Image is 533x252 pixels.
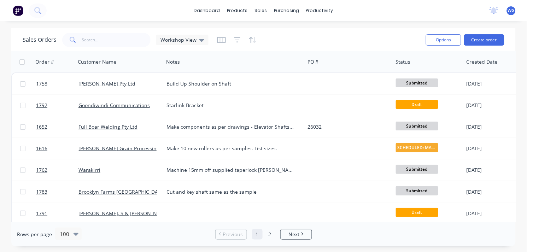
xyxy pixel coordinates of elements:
span: 1792 [36,102,47,109]
span: Submitted [396,78,438,87]
div: Starlink Bracket [166,102,295,109]
div: Order # [35,58,54,65]
button: Create order [464,34,504,46]
span: WG [508,7,515,14]
div: Customer Name [78,58,116,65]
span: Rows per page [17,231,52,238]
div: [DATE] [466,210,519,217]
div: Make 10 new rollers as per samples. List sizes. [166,145,295,152]
a: Page 2 [265,229,275,240]
span: Next [289,231,300,238]
div: Status [396,58,411,65]
a: Warakirri [78,166,100,173]
span: SCHEDULED: MANU... [396,143,438,152]
span: 1616 [36,145,47,152]
a: Page 1 is your current page [252,229,263,240]
span: 1758 [36,80,47,87]
h1: Sales Orders [23,36,57,43]
div: purchasing [270,5,303,16]
span: Workshop View [160,36,197,43]
div: Cut and key shaft same as the sample [166,188,295,195]
div: Created Date [467,58,498,65]
div: productivity [303,5,337,16]
div: PO # [307,58,319,65]
a: 1762 [36,159,78,181]
div: products [223,5,251,16]
a: Next page [281,231,312,238]
span: Submitted [396,122,438,130]
div: Machine 15mm off supplied taperlock [PERSON_NAME] [166,166,295,174]
div: [DATE] [466,123,519,130]
span: 1791 [36,210,47,217]
div: Make components as per drawings - Elevator Shafts - Conveyor Shafts - Sprockets - S/S shafts - Du... [166,123,295,130]
div: Build Up Shoulder on Shaft [166,80,295,87]
a: 1652 [36,116,78,137]
span: Draft [396,100,438,109]
img: Factory [13,5,23,16]
span: 1783 [36,188,47,195]
a: dashboard [190,5,223,16]
a: 1791 [36,203,78,224]
a: 1783 [36,181,78,203]
a: Brooklyn Farms [GEOGRAPHIC_DATA] [78,188,165,195]
a: Goondiwindi Communications [78,102,150,109]
a: Previous page [216,231,247,238]
input: Search... [82,33,151,47]
div: Notes [166,58,180,65]
div: [DATE] [466,188,519,195]
a: [PERSON_NAME], S & [PERSON_NAME] [78,210,169,217]
span: 1652 [36,123,47,130]
div: [DATE] [466,102,519,109]
span: 1762 [36,166,47,174]
a: [PERSON_NAME] Pty Ltd [78,80,135,87]
a: 1616 [36,138,78,159]
button: Options [426,34,461,46]
span: Previous [223,231,243,238]
a: 1758 [36,73,78,94]
ul: Pagination [212,229,315,240]
div: sales [251,5,270,16]
div: [DATE] [466,145,519,152]
span: Submitted [396,186,438,195]
span: Submitted [396,165,438,174]
a: Full Boar Welding Pty Ltd [78,123,137,130]
div: 26032 [307,123,386,130]
span: Draft [396,208,438,217]
a: 1792 [36,95,78,116]
a: [PERSON_NAME] Grain Processing [78,145,159,152]
div: [DATE] [466,166,519,174]
div: [DATE] [466,80,519,87]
